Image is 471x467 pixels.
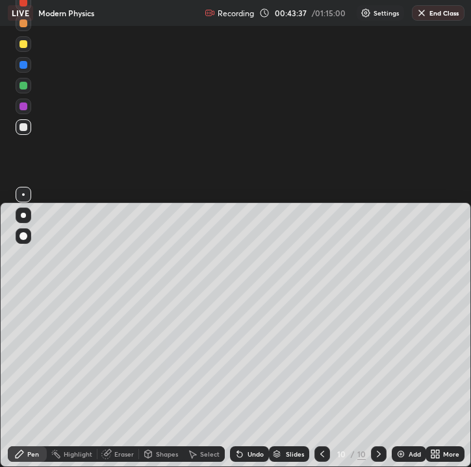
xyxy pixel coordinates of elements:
[335,450,348,458] div: 10
[374,10,399,16] p: Settings
[156,451,178,457] div: Shapes
[205,8,215,18] img: recording.375f2c34.svg
[248,451,264,457] div: Undo
[286,451,304,457] div: Slides
[200,451,220,457] div: Select
[416,8,427,18] img: end-class-cross
[412,5,465,21] button: End Class
[114,451,134,457] div: Eraser
[409,451,421,457] div: Add
[27,451,39,457] div: Pen
[396,449,406,459] img: add-slide-button
[218,8,254,18] p: Recording
[351,450,355,458] div: /
[361,8,371,18] img: class-settings-icons
[64,451,92,457] div: Highlight
[38,8,94,18] p: Modern Physics
[357,448,366,460] div: 10
[443,451,459,457] div: More
[12,8,29,18] p: LIVE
